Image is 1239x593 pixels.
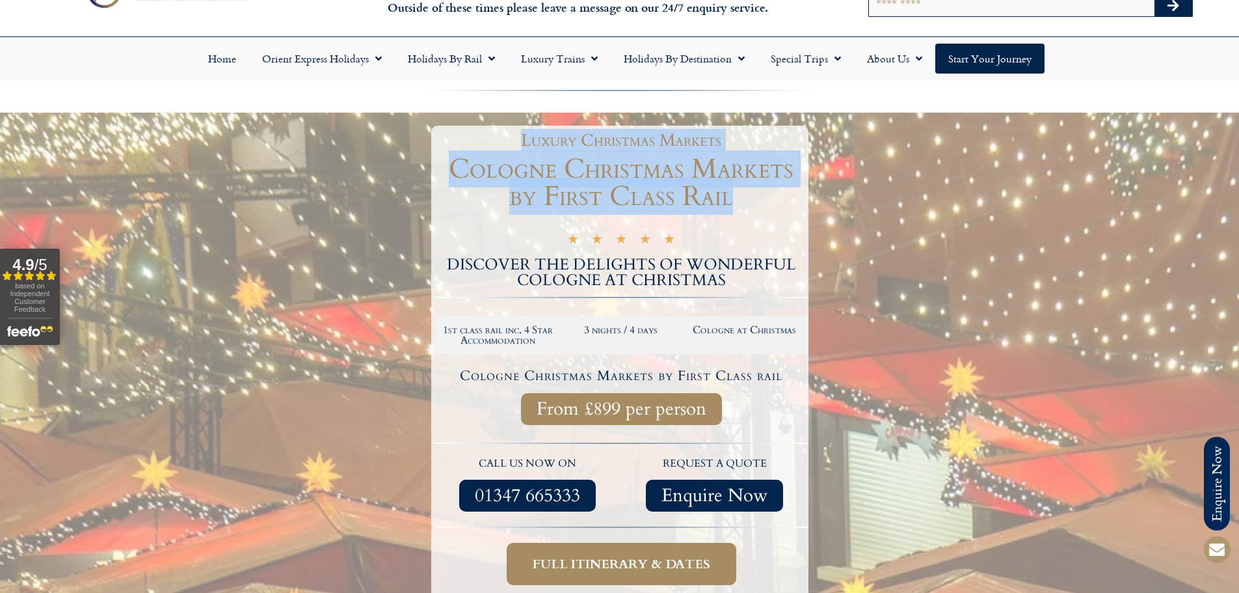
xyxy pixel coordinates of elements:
i: ★ [615,234,627,249]
i: ★ [663,234,675,249]
p: call us now on [441,456,615,473]
h2: DISCOVER THE DELIGHTS OF WONDERFUL COLOGNE AT CHRISTMAS [434,257,808,288]
div: 5/5 [567,232,675,249]
span: 01347 665333 [475,488,580,504]
i: ★ [567,234,579,249]
a: Enquire Now [646,480,783,512]
h2: 3 nights / 4 days [566,325,676,335]
a: Home [195,44,249,74]
a: Holidays by Rail [395,44,508,74]
a: Holidays by Destination [611,44,758,74]
a: Start your Journey [935,44,1045,74]
a: From £899 per person [521,393,722,425]
span: From £899 per person [537,401,706,417]
nav: Menu [7,44,1232,74]
i: ★ [591,234,603,249]
a: Special Trips [758,44,854,74]
a: Full itinerary & dates [507,543,736,585]
span: Enquire Now [661,488,767,504]
a: 01347 665333 [459,480,596,512]
h4: Cologne Christmas Markets by First Class rail [436,369,806,383]
a: Orient Express Holidays [249,44,395,74]
h2: 1st class rail inc. 4 Star Accommodation [443,325,553,346]
h2: Cologne at Christmas [689,325,800,335]
a: Luxury Trains [508,44,611,74]
h1: Cologne Christmas Markets by First Class Rail [434,156,808,210]
span: Full itinerary & dates [533,556,710,572]
a: About Us [854,44,935,74]
h1: Luxury Christmas Markets [441,132,802,149]
p: request a quote [628,456,802,473]
i: ★ [639,234,651,249]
